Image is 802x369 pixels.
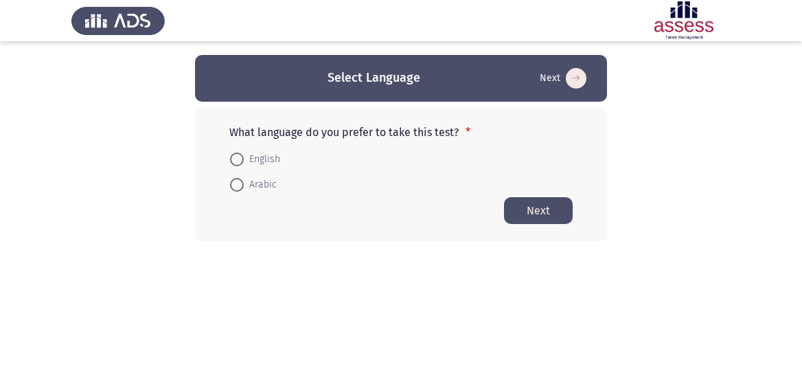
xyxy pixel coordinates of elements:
h3: Select Language [328,69,420,87]
span: English [244,151,280,168]
button: Start assessment [504,197,573,224]
img: Assessment logo of OCM R1 ASSESS [637,1,731,40]
button: Start assessment [536,67,591,89]
p: What language do you prefer to take this test? [229,126,573,139]
img: Assess Talent Management logo [71,1,165,40]
span: Arabic [244,177,277,193]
